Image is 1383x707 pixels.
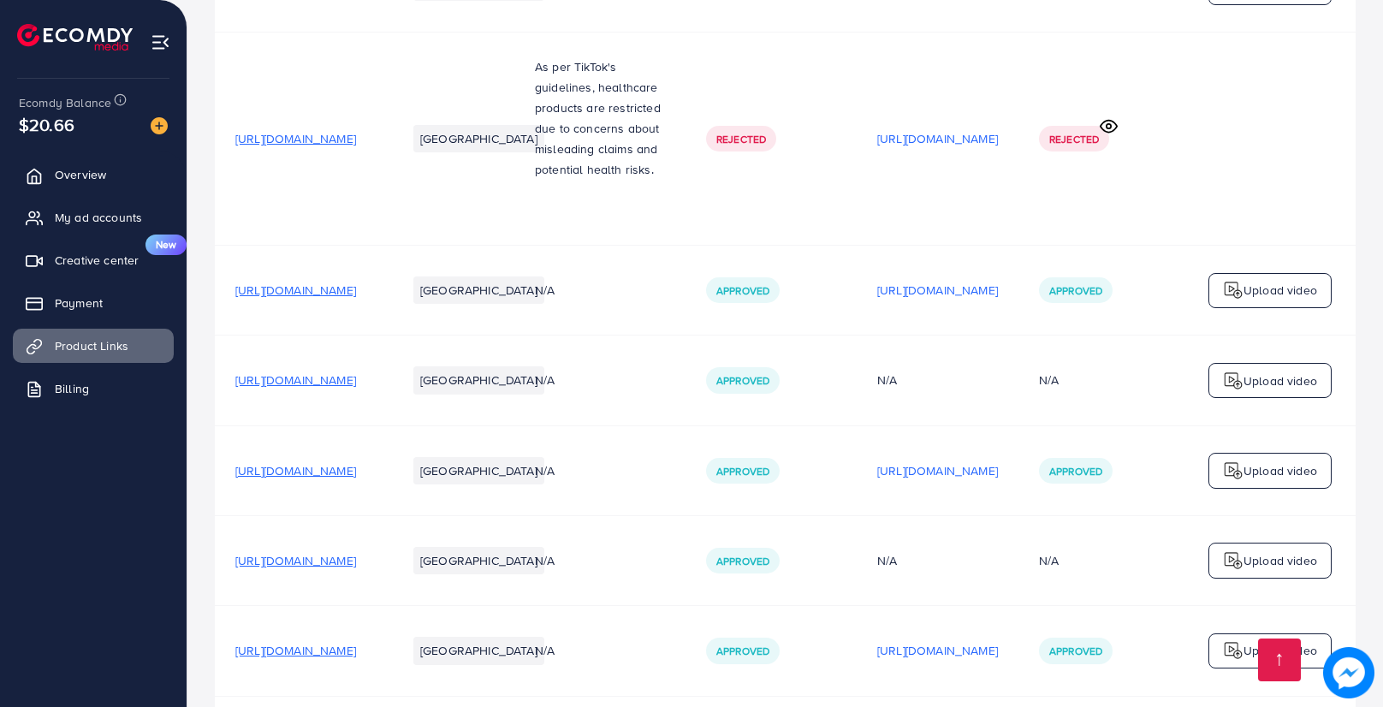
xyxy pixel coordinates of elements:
[877,460,998,481] p: [URL][DOMAIN_NAME]
[13,371,174,406] a: Billing
[877,640,998,661] p: [URL][DOMAIN_NAME]
[55,294,103,312] span: Payment
[413,276,544,304] li: [GEOGRAPHIC_DATA]
[716,554,769,568] span: Approved
[877,128,998,149] p: [URL][DOMAIN_NAME]
[716,132,766,146] span: Rejected
[1049,132,1099,146] span: Rejected
[1244,371,1317,391] p: Upload video
[1049,464,1102,478] span: Approved
[1049,644,1102,658] span: Approved
[1223,550,1244,571] img: logo
[716,464,769,478] span: Approved
[413,366,544,394] li: [GEOGRAPHIC_DATA]
[413,637,544,664] li: [GEOGRAPHIC_DATA]
[413,125,544,152] li: [GEOGRAPHIC_DATA]
[716,373,769,388] span: Approved
[535,552,555,569] span: N/A
[235,552,356,569] span: [URL][DOMAIN_NAME]
[235,282,356,299] span: [URL][DOMAIN_NAME]
[151,33,170,52] img: menu
[17,24,133,50] img: logo
[535,642,555,659] span: N/A
[145,235,187,255] span: New
[877,371,998,389] div: N/A
[1049,283,1102,298] span: Approved
[1039,371,1059,389] div: N/A
[1244,460,1317,481] p: Upload video
[55,166,106,183] span: Overview
[535,462,555,479] span: N/A
[1323,647,1374,698] img: image
[55,337,128,354] span: Product Links
[235,642,356,659] span: [URL][DOMAIN_NAME]
[413,457,544,484] li: [GEOGRAPHIC_DATA]
[877,552,998,569] div: N/A
[13,157,174,192] a: Overview
[535,58,661,178] span: As per TikTok's guidelines, healthcare products are restricted due to concerns about misleading c...
[716,283,769,298] span: Approved
[1039,552,1059,569] div: N/A
[13,286,174,320] a: Payment
[1223,280,1244,300] img: logo
[877,280,998,300] p: [URL][DOMAIN_NAME]
[235,371,356,389] span: [URL][DOMAIN_NAME]
[235,130,356,147] span: [URL][DOMAIN_NAME]
[1244,280,1317,300] p: Upload video
[413,547,544,574] li: [GEOGRAPHIC_DATA]
[13,243,174,277] a: Creative centerNew
[19,94,111,111] span: Ecomdy Balance
[1223,371,1244,391] img: logo
[1223,460,1244,481] img: logo
[235,462,356,479] span: [URL][DOMAIN_NAME]
[151,117,168,134] img: image
[716,644,769,658] span: Approved
[19,112,74,137] span: $20.66
[1244,550,1317,571] p: Upload video
[535,282,555,299] span: N/A
[55,380,89,397] span: Billing
[535,371,555,389] span: N/A
[1223,640,1244,661] img: logo
[55,209,142,226] span: My ad accounts
[55,252,139,269] span: Creative center
[13,329,174,363] a: Product Links
[13,200,174,235] a: My ad accounts
[1244,640,1317,661] p: Upload video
